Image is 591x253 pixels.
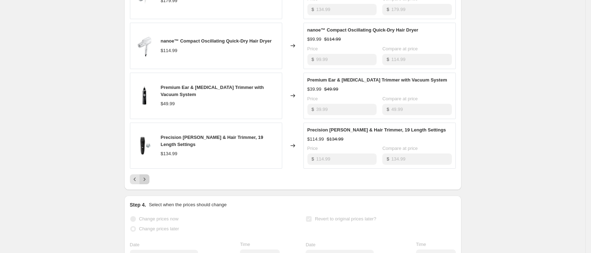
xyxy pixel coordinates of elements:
div: $114.99 [307,136,324,143]
span: Date [130,242,139,247]
span: Change prices now [139,216,179,221]
span: Price [307,96,318,101]
img: y2lrn3cvkqfhktrjcci1_80x.jpg [134,135,155,156]
p: Select when the prices should change [149,201,226,208]
strike: $114.99 [324,36,341,43]
img: 23-0091_BEA_shopPana_maincarousel_2048x2048_EH-NA2C-W_80x.jpg [134,35,155,56]
div: $114.99 [161,47,177,54]
div: $99.99 [307,36,322,43]
strike: $49.99 [324,86,338,93]
img: kfscskkix4dqfglxoqkh_80x.jpg [134,85,155,106]
span: $ [387,156,389,162]
nav: Pagination [130,174,149,184]
span: Premium Ear & [MEDICAL_DATA] Trimmer with Vacuum System [307,77,447,83]
span: $ [312,7,314,12]
div: $49.99 [161,100,175,107]
strike: $134.99 [327,136,344,143]
span: $ [312,107,314,112]
span: $ [312,57,314,62]
button: Previous [130,174,140,184]
span: $ [387,57,389,62]
span: Compare at price [382,96,418,101]
span: Precision [PERSON_NAME] & Hair Trimmer, 19 Length Settings [161,135,263,147]
div: $39.99 [307,86,322,93]
span: Time [240,242,250,247]
button: Next [139,174,149,184]
span: Time [416,242,426,247]
span: nanoe™ Compact Oscillating Quick-Dry Hair Dryer [161,38,272,44]
span: $ [312,156,314,162]
span: Premium Ear & [MEDICAL_DATA] Trimmer with Vacuum System [161,85,264,97]
span: Change prices later [139,226,179,231]
span: $ [387,107,389,112]
span: $ [387,7,389,12]
h2: Step 4. [130,201,146,208]
span: Compare at price [382,46,418,51]
span: Price [307,146,318,151]
span: Compare at price [382,146,418,151]
span: Precision [PERSON_NAME] & Hair Trimmer, 19 Length Settings [307,127,446,133]
span: Price [307,46,318,51]
span: Date [306,242,315,247]
span: nanoe™ Compact Oscillating Quick-Dry Hair Dryer [307,27,418,33]
div: $134.99 [161,150,177,157]
span: Revert to original prices later? [315,216,376,221]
